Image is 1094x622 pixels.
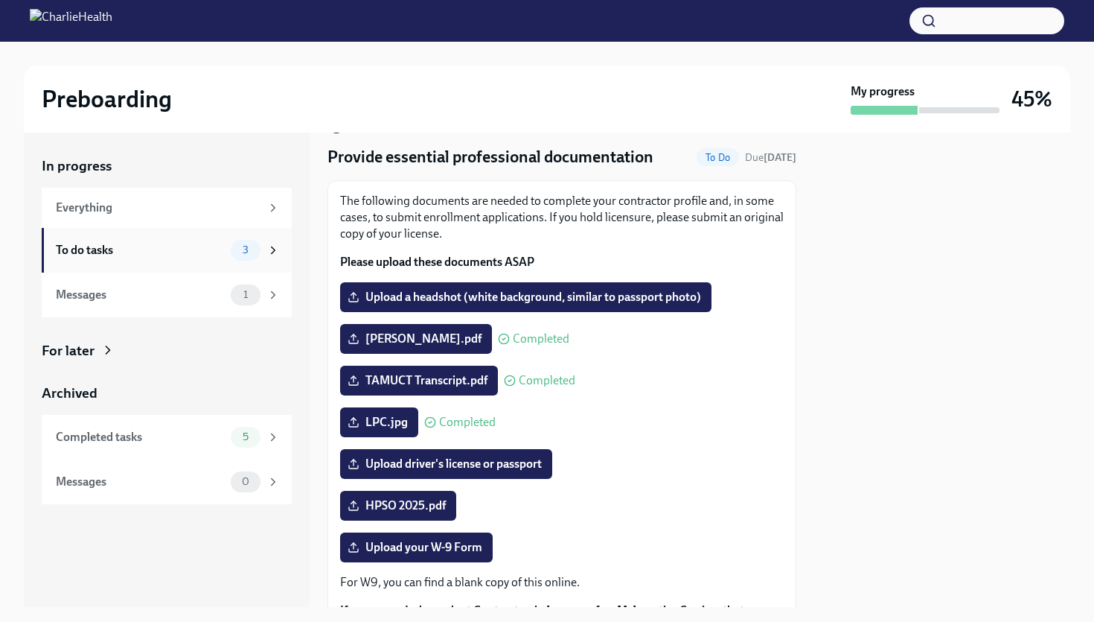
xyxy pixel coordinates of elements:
label: TAMUCT Transcript.pdf [340,366,498,396]
span: Completed [519,375,575,387]
span: Due [745,151,796,164]
label: HPSO 2025.pdf [340,491,456,521]
strong: Please upload these documents ASAP [340,255,534,269]
label: LPC.jpg [340,407,418,437]
p: For W9, you can find a blank copy of this online. [340,574,784,591]
span: 0 [233,476,258,487]
span: LPC.jpg [351,415,408,430]
span: Completed [513,333,569,345]
h2: Preboarding [42,84,172,114]
div: Completed tasks [56,429,225,445]
img: CharlieHealth [30,9,112,33]
div: To do tasks [56,242,225,258]
span: September 28th, 2025 08:00 [745,150,796,165]
span: HPSO 2025.pdf [351,498,446,513]
label: [PERSON_NAME].pdf [340,324,492,354]
div: Messages [56,474,225,490]
div: Messages [56,287,225,303]
span: Upload your W-9 Form [351,540,482,555]
span: Completed [439,416,496,428]
a: For later [42,341,292,361]
span: Upload a headshot (white background, similar to passport photo) [351,290,701,305]
span: [PERSON_NAME].pdf [351,331,482,346]
a: To do tasks3 [42,228,292,273]
a: Messages0 [42,460,292,504]
a: Completed tasks5 [42,415,292,460]
strong: My progress [851,83,915,100]
span: TAMUCT Transcript.pdf [351,373,487,388]
h3: 45% [1011,86,1052,112]
span: Upload driver's license or passport [351,457,542,472]
label: Upload a headshot (white background, similar to passport photo) [340,282,711,312]
p: The following documents are needed to complete your contractor profile and, in some cases, to sub... [340,193,784,242]
label: Upload your W-9 Form [340,533,493,562]
div: Everything [56,200,260,216]
a: Messages1 [42,273,292,317]
strong: [DATE] [764,151,796,164]
div: For later [42,341,95,361]
span: 1 [234,289,257,300]
span: To Do [697,152,739,163]
label: Upload driver's license or passport [340,449,552,479]
span: 5 [234,431,257,442]
h4: Provide essential professional documentation [327,146,653,168]
a: In progress [42,156,292,176]
a: Archived [42,384,292,403]
a: Everything [42,188,292,228]
span: 3 [234,244,257,256]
